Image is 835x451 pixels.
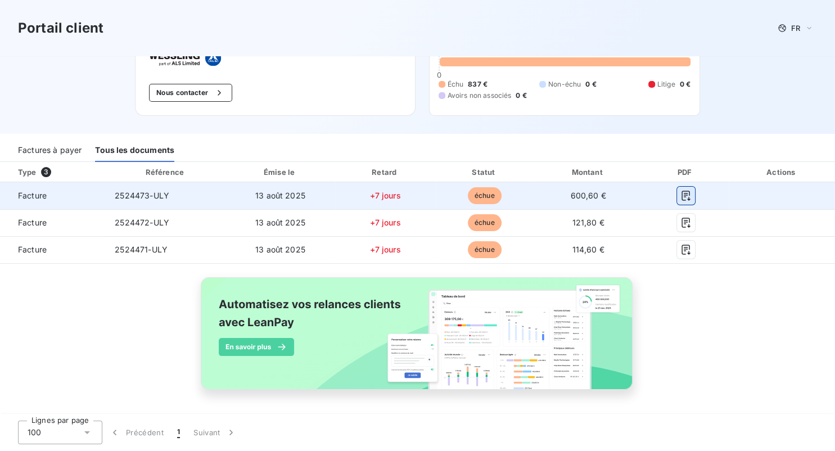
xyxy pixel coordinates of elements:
button: 1 [170,421,187,444]
div: Émise le [228,166,333,178]
span: +7 jours [369,191,400,200]
span: 2524473-ULY [115,191,169,200]
h3: Portail client [18,18,103,38]
button: Précédent [102,421,170,444]
span: 0 € [585,79,596,89]
span: 13 août 2025 [255,218,305,227]
span: Avoirs non associés [448,91,512,101]
span: échue [468,214,502,231]
div: Montant [536,166,640,178]
span: 2524472-ULY [115,218,169,227]
span: 2524471-ULY [115,245,168,254]
span: 13 août 2025 [255,245,305,254]
span: 0 [436,70,441,79]
span: FR [791,24,800,33]
span: 13 août 2025 [255,191,305,200]
span: 0 € [516,91,526,101]
span: Facture [9,190,97,201]
img: Company logo [149,50,221,66]
span: 114,60 € [572,245,604,254]
span: 837 € [468,79,488,89]
div: Référence [146,168,184,177]
span: +7 jours [369,218,400,227]
span: Non-échu [548,79,581,89]
span: 3 [41,167,51,177]
button: Nous contacter [149,84,232,102]
span: +7 jours [369,245,400,254]
span: 1 [177,427,180,438]
div: Actions [731,166,833,178]
span: échue [468,187,502,204]
div: PDF [645,166,726,178]
div: Tous les documents [95,138,174,162]
span: échue [468,241,502,258]
div: Type [11,166,103,178]
div: Factures à payer [18,138,82,162]
span: 600,60 € [571,191,606,200]
div: Retard [337,166,434,178]
span: Échu [448,79,464,89]
span: Litige [657,79,675,89]
span: Facture [9,217,97,228]
div: Statut [437,166,531,178]
button: Suivant [187,421,243,444]
img: banner [191,270,645,409]
span: 0 € [680,79,690,89]
span: 121,80 € [572,218,604,227]
span: Facture [9,244,97,255]
span: 100 [28,427,41,438]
